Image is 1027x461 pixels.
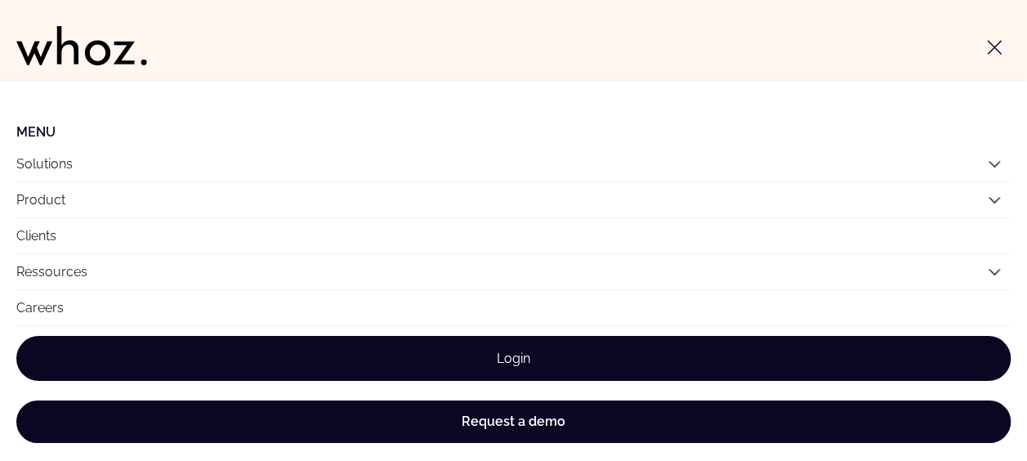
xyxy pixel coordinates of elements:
[16,146,1011,181] button: Solutions
[978,31,1011,64] button: Toggle menu
[16,254,1011,289] button: Ressources
[16,336,1011,381] a: Login
[919,353,1004,438] iframe: Chatbot
[16,192,65,208] a: Product
[16,401,1011,443] a: Request a demo
[16,290,1011,325] a: Careers
[16,124,1011,140] li: Menu
[16,218,1011,253] a: Clients
[16,264,87,280] a: Ressources
[16,182,1011,217] button: Product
